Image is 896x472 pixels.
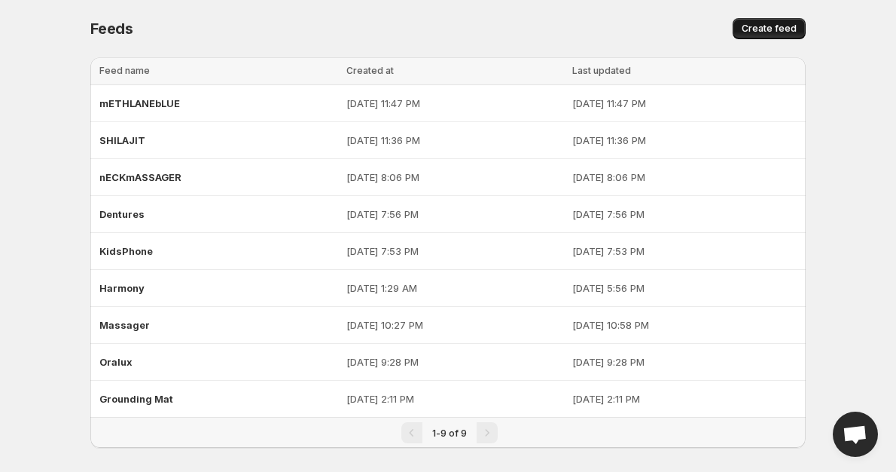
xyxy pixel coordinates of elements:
p: [DATE] 9:28 PM [346,354,563,369]
p: [DATE] 11:36 PM [346,133,563,148]
a: Open chat [833,412,878,457]
p: [DATE] 10:27 PM [346,317,563,333]
p: [DATE] 7:53 PM [572,244,797,259]
button: Create feed [733,18,806,39]
span: Feed name [99,65,150,76]
span: KidsPhone [99,245,153,257]
p: [DATE] 7:53 PM [346,244,563,259]
p: [DATE] 5:56 PM [572,280,797,296]
span: nECKmASSAGER [99,171,181,183]
span: Oralux [99,356,133,368]
p: [DATE] 7:56 PM [572,207,797,222]
span: Last updated [572,65,631,76]
p: [DATE] 9:28 PM [572,354,797,369]
span: mETHLANEbLUE [99,97,180,109]
span: 1-9 of 9 [432,428,467,439]
span: Create feed [742,23,797,35]
p: [DATE] 2:11 PM [572,391,797,406]
p: [DATE] 7:56 PM [346,207,563,222]
span: Harmony [99,282,145,294]
p: [DATE] 8:06 PM [572,170,797,185]
span: Dentures [99,208,145,220]
span: Grounding Mat [99,393,173,405]
p: [DATE] 2:11 PM [346,391,563,406]
p: [DATE] 11:47 PM [346,96,563,111]
p: [DATE] 1:29 AM [346,280,563,296]
span: SHILAJIT [99,134,145,146]
p: [DATE] 8:06 PM [346,170,563,185]
span: Feeds [90,20,133,38]
p: [DATE] 10:58 PM [572,317,797,333]
nav: Pagination [90,417,806,448]
p: [DATE] 11:47 PM [572,96,797,111]
span: Massager [99,319,150,331]
p: [DATE] 11:36 PM [572,133,797,148]
span: Created at [346,65,394,76]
